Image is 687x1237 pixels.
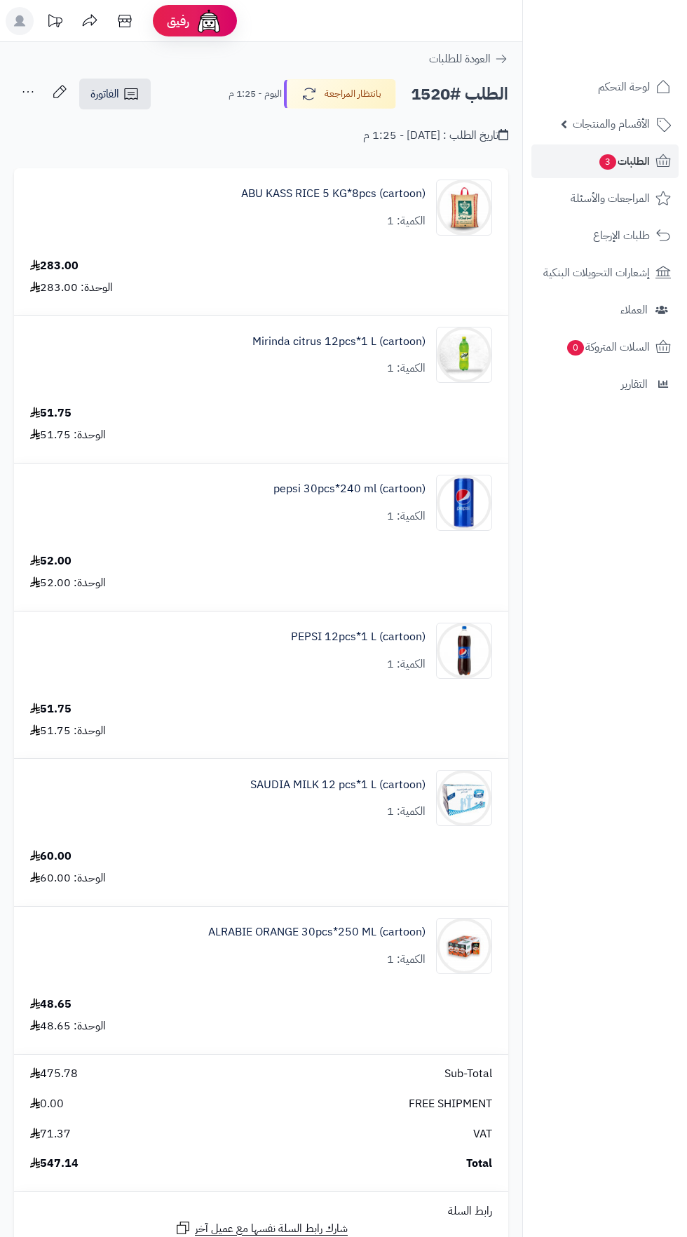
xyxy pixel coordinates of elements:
div: الوحدة: 52.00 [30,575,106,591]
a: التقارير [531,367,679,401]
a: ALRABIE ORANGE 30pcs*250 ML (cartoon) [208,924,426,940]
div: تاريخ الطلب : [DATE] - 1:25 م [363,128,508,144]
a: SAUDIA MILK 12 pcs*1 L (cartoon) [250,777,426,793]
img: 1747594532-18409223-8150-4f06-d44a-9c8685d0-90x90.jpg [437,623,491,679]
span: VAT [473,1126,492,1142]
img: 1747278592-pY401pvDpt1im0SzoiowhN6cXcPsCWtg-90x90.jpg [437,180,491,236]
span: 475.78 [30,1066,78,1082]
a: تحديثات المنصة [37,7,72,39]
div: 60.00 [30,849,72,865]
a: العملاء [531,293,679,327]
span: 0 [567,340,584,356]
div: الوحدة: 60.00 [30,870,106,886]
div: الوحدة: 283.00 [30,280,113,296]
span: إشعارات التحويلات البنكية [543,263,650,283]
a: الفاتورة [79,79,151,109]
div: الوحدة: 51.75 [30,723,106,739]
span: الأقسام والمنتجات [573,114,650,134]
span: 0.00 [30,1096,64,1112]
span: الطلبات [598,151,650,171]
h2: الطلب #1520 [411,80,508,109]
a: إشعارات التحويلات البنكية [531,256,679,290]
a: الطلبات3 [531,144,679,178]
span: رفيق [167,13,189,29]
div: 52.00 [30,553,72,569]
a: لوحة التحكم [531,70,679,104]
a: شارك رابط السلة نفسها مع عميل آخر [175,1219,348,1237]
div: 51.75 [30,405,72,421]
small: اليوم - 1:25 م [229,87,282,101]
span: السلات المتروكة [566,337,650,357]
img: 1747744811-01316ca4-bdae-4b0a-85ff-47740e91-90x90.jpg [437,770,491,826]
span: 547.14 [30,1156,79,1172]
div: 48.65 [30,996,72,1013]
a: pepsi 30pcs*240 ml (cartoon) [273,481,426,497]
a: العودة للطلبات [429,50,508,67]
div: الوحدة: 48.65 [30,1018,106,1034]
span: 3 [599,154,616,170]
span: العملاء [620,300,648,320]
span: 71.37 [30,1126,71,1142]
span: Total [466,1156,492,1172]
a: Mirinda citrus 12pcs*1 L (cartoon) [252,334,426,350]
div: الوحدة: 51.75 [30,427,106,443]
a: السلات المتروكة0 [531,330,679,364]
a: PEPSI 12pcs*1 L (cartoon) [291,629,426,645]
img: 1747594376-51AM5ZU19WL._AC_SL1500-90x90.jpg [437,475,491,531]
img: 1747753193-b629fba5-3101-4607-8c76-c246a9db-90x90.jpg [437,918,491,974]
a: المراجعات والأسئلة [531,182,679,215]
span: شارك رابط السلة نفسها مع عميل آخر [195,1221,348,1237]
img: 1747566256-XP8G23evkchGmxKUr8YaGb2gsq2hZno4-90x90.jpg [437,327,491,383]
img: ai-face.png [195,7,223,35]
div: الكمية: 1 [387,804,426,820]
span: التقارير [621,374,648,394]
div: الكمية: 1 [387,360,426,377]
span: FREE SHIPMENT [409,1096,492,1112]
span: المراجعات والأسئلة [571,189,650,208]
span: طلبات الإرجاع [593,226,650,245]
span: العودة للطلبات [429,50,491,67]
a: ABU KASS RICE 5 KG*8pcs (cartoon) [241,186,426,202]
div: الكمية: 1 [387,213,426,229]
span: Sub-Total [444,1066,492,1082]
div: 51.75 [30,701,72,717]
button: بانتظار المراجعة [284,79,396,109]
div: 283.00 [30,258,79,274]
div: الكمية: 1 [387,656,426,672]
div: رابط السلة [20,1203,503,1219]
div: الكمية: 1 [387,952,426,968]
span: لوحة التحكم [598,77,650,97]
span: الفاتورة [90,86,119,102]
div: الكمية: 1 [387,508,426,525]
a: طلبات الإرجاع [531,219,679,252]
